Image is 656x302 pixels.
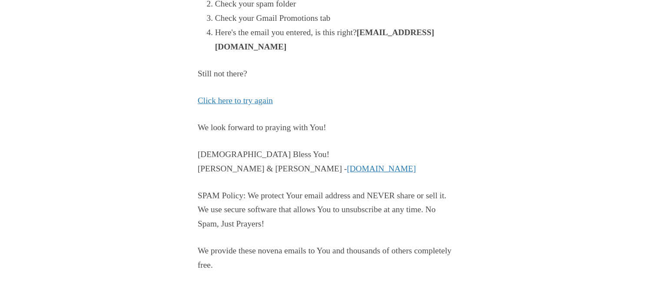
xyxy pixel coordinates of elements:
[198,67,458,81] p: Still not there?
[198,121,458,135] p: We look forward to praying with You!
[215,11,458,26] li: Check your Gmail Promotions tab
[347,164,416,173] a: [DOMAIN_NAME]
[198,189,458,232] p: SPAM Policy: We protect Your email address and NEVER share or sell it. We use secure software tha...
[198,244,458,272] p: We provide these novena emails to You and thousands of others completely free.
[215,28,434,51] strong: [EMAIL_ADDRESS][DOMAIN_NAME]
[215,26,458,54] li: Here's the email you entered, is this right?
[198,96,273,105] a: Click here to try again
[198,148,458,176] p: [DEMOGRAPHIC_DATA] Bless You! [PERSON_NAME] & [PERSON_NAME] -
